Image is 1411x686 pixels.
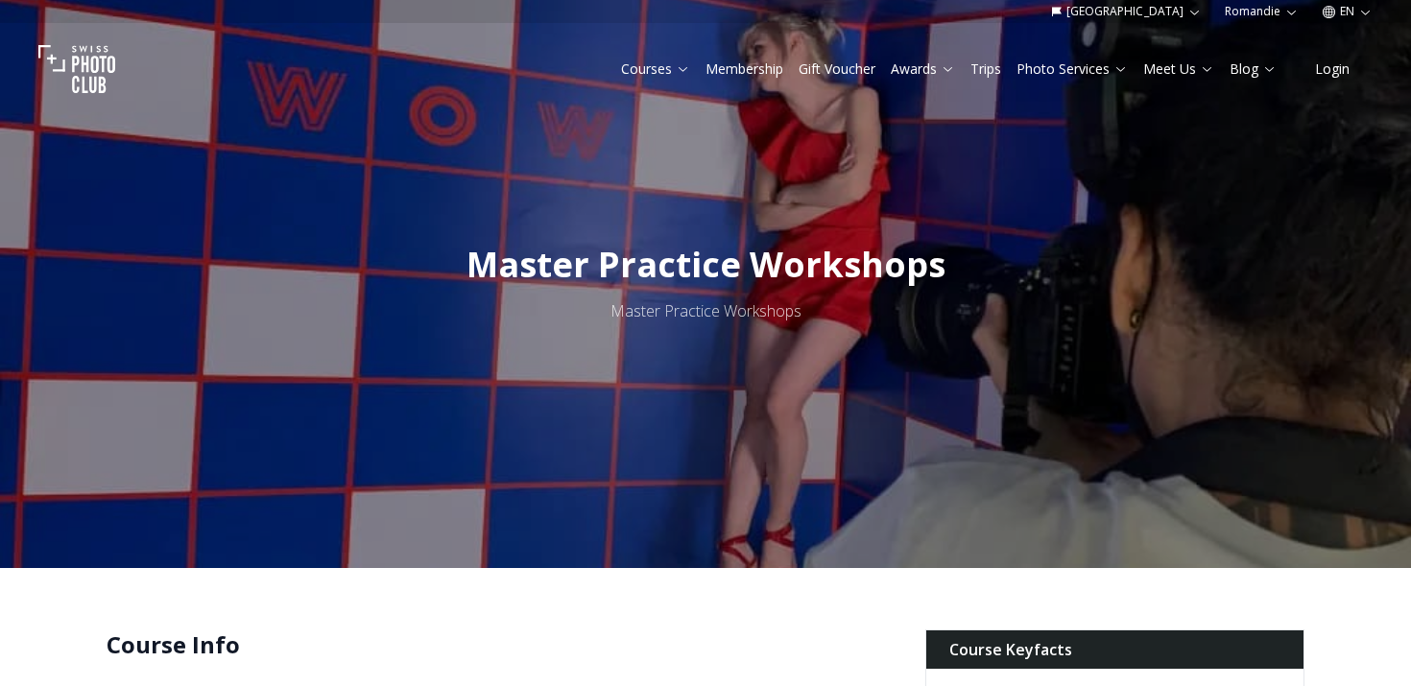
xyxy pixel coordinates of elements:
[1016,59,1128,79] a: Photo Services
[38,31,115,107] img: Swiss photo club
[621,59,690,79] a: Courses
[1136,56,1222,83] button: Meet Us
[883,56,963,83] button: Awards
[1292,56,1373,83] button: Login
[613,56,698,83] button: Courses
[799,59,875,79] a: Gift Voucher
[1222,56,1284,83] button: Blog
[1143,59,1214,79] a: Meet Us
[698,56,791,83] button: Membership
[1009,56,1136,83] button: Photo Services
[1230,59,1277,79] a: Blog
[466,241,945,288] span: Master Practice Workshops
[963,56,1009,83] button: Trips
[891,59,955,79] a: Awards
[791,56,883,83] button: Gift Voucher
[926,630,1303,669] div: Course Keyfacts
[970,59,1001,79] a: Trips
[705,59,783,79] a: Membership
[107,629,895,660] h2: Course Info
[610,300,801,321] span: Master Practice Workshops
